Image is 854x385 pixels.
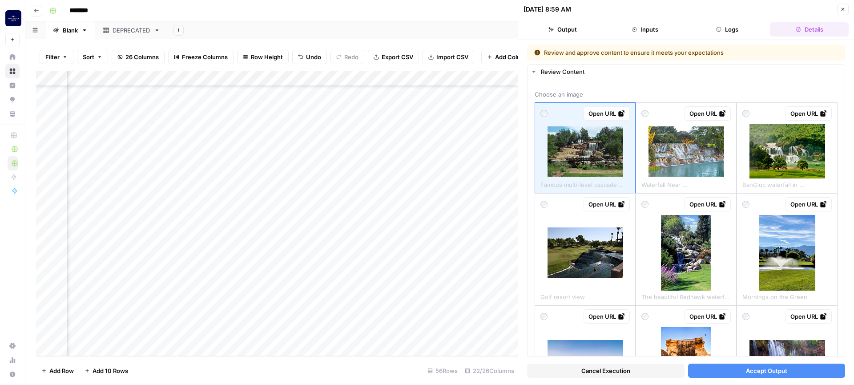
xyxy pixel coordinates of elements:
[524,5,571,14] div: [DATE] 8:59 AM
[685,197,731,211] a: Open URL
[5,353,20,367] a: Usage
[641,178,731,189] span: Waterfall Near [GEOGRAPHIC_DATA],[US_STATE]
[93,366,128,375] span: Add 10 Rows
[689,109,726,118] div: Open URL
[685,309,731,324] a: Open URL
[527,364,685,378] button: Cancel Execution
[742,178,832,189] span: BanGioc waterfall in [GEOGRAPHIC_DATA], [GEOGRAPHIC_DATA]
[588,200,625,209] div: Open URL
[83,53,94,61] span: Sort
[125,53,159,61] span: 26 Columns
[330,50,364,64] button: Redo
[790,200,827,209] div: Open URL
[661,215,711,291] img: the-beautiful-redhawk-waterfall-in-temecula-califronia.jpg
[306,53,321,61] span: Undo
[641,291,731,301] span: The beautiful Redhawk waterfall in [GEOGRAPHIC_DATA], Califronia.
[786,309,832,324] a: Open URL
[112,50,165,64] button: 26 Columns
[535,90,838,99] span: Choose an image
[5,107,20,121] a: Your Data
[45,21,95,39] a: Blank
[36,364,79,378] button: Add Row
[541,67,839,76] div: Review Content
[746,366,787,375] span: Accept Output
[790,312,827,321] div: Open URL
[5,50,20,64] a: Home
[382,53,413,61] span: Export CSV
[688,22,767,36] button: Logs
[237,50,289,64] button: Row Height
[584,197,630,211] a: Open URL
[79,364,133,378] button: Add 10 Rows
[113,26,150,35] div: DEPRECATED
[528,65,845,79] button: Review Content
[786,106,832,121] a: Open URL
[495,53,529,61] span: Add Column
[534,48,781,57] div: Review and approve content to ensure it meets your expectations
[770,22,849,36] button: Details
[606,22,685,36] button: Inputs
[649,126,724,177] img: waterfall-near-lake-geneva-wisconsin.jpg
[423,50,474,64] button: Import CSV
[689,200,726,209] div: Open URL
[685,106,731,121] a: Open URL
[5,339,20,353] a: Settings
[749,124,825,178] img: bangioc-waterfall-in-caobang-vietnam.jpg
[548,227,623,278] img: golf-resort-view.jpg
[581,366,630,375] span: Cancel Execution
[95,21,168,39] a: DEPRECATED
[424,364,461,378] div: 56 Rows
[168,50,234,64] button: Freeze Columns
[40,50,73,64] button: Filter
[524,22,602,36] button: Output
[790,109,827,118] div: Open URL
[5,367,20,381] button: Help + Support
[49,366,74,375] span: Add Row
[5,78,20,93] a: Insights
[759,215,815,291] img: mornings-on-the-green.jpg
[461,364,518,378] div: 22/26 Columns
[689,312,726,321] div: Open URL
[588,109,625,118] div: Open URL
[584,106,630,121] a: Open URL
[251,53,283,61] span: Row Height
[5,7,20,29] button: Workspace: Magellan Jets
[588,312,625,321] div: Open URL
[786,197,832,211] a: Open URL
[540,178,630,189] span: Famous multi-level cascade man-made [GEOGRAPHIC_DATA] in [US_STATE]
[77,50,108,64] button: Sort
[481,50,535,64] button: Add Column
[5,93,20,107] a: Opportunities
[182,53,228,61] span: Freeze Columns
[5,10,21,26] img: Magellan Jets Logo
[742,291,807,301] span: Mornings on the Green
[584,309,630,324] a: Open URL
[548,126,623,177] img: famous-multi-level-cascade-man-made-wichita-falls-in-texas.jpg
[63,26,78,35] div: Blank
[368,50,419,64] button: Export CSV
[45,53,60,61] span: Filter
[292,50,327,64] button: Undo
[688,364,846,378] button: Accept Output
[540,291,585,301] span: Golf resort view
[5,64,20,78] a: Browse
[344,53,359,61] span: Redo
[436,53,468,61] span: Import CSV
